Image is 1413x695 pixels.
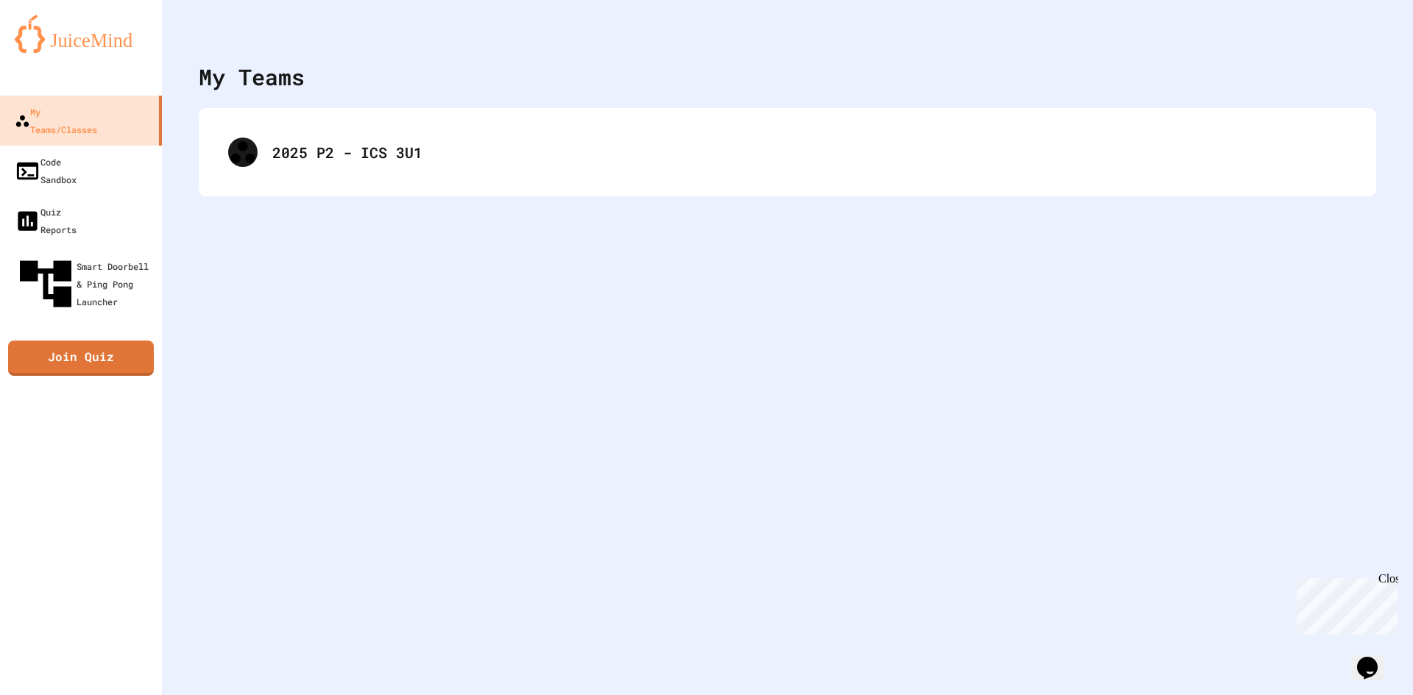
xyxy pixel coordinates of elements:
[199,60,305,93] div: My Teams
[15,253,156,315] div: Smart Doorbell & Ping Pong Launcher
[272,141,1347,163] div: 2025 P2 - ICS 3U1
[1351,636,1398,680] iframe: chat widget
[8,341,154,376] a: Join Quiz
[1291,572,1398,635] iframe: chat widget
[15,153,77,188] div: Code Sandbox
[15,103,97,138] div: My Teams/Classes
[15,15,147,53] img: logo-orange.svg
[6,6,102,93] div: Chat with us now!Close
[213,123,1361,182] div: 2025 P2 - ICS 3U1
[15,203,77,238] div: Quiz Reports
